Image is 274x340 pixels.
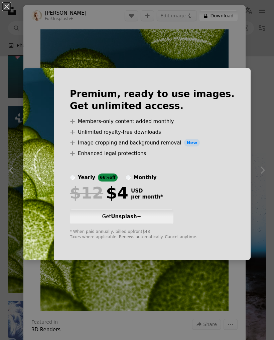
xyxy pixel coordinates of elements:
[70,88,235,112] h2: Premium, ready to use images. Get unlimited access.
[70,209,173,224] button: GetUnsplash+
[70,117,235,125] li: Members-only content added monthly
[70,229,235,240] div: * When paid annually, billed upfront $48 Taxes where applicable. Renews automatically. Cancel any...
[70,149,235,157] li: Enhanced legal protections
[131,188,163,194] span: USD
[23,68,54,260] img: premium_photo-1677545822382-0fce93405a06
[111,214,141,220] strong: Unsplash+
[70,128,235,136] li: Unlimited royalty-free downloads
[134,174,157,182] div: monthly
[78,174,95,182] div: yearly
[98,174,118,182] div: 66% off
[131,194,163,200] span: per month *
[70,184,128,202] div: $4
[70,175,75,180] input: yearly66%off
[70,139,235,147] li: Image cropping and background removal
[184,139,200,147] span: New
[126,175,131,180] input: monthly
[70,184,103,202] span: $12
